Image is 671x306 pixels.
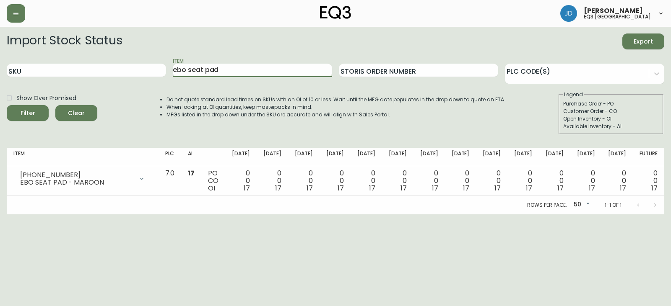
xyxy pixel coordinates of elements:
span: 17 [589,183,595,193]
th: PLC [159,148,182,166]
th: [DATE] [539,148,570,166]
span: 17 [463,183,469,193]
th: [DATE] [570,148,602,166]
div: PO CO [208,170,218,192]
div: Filter [21,108,35,118]
th: [DATE] [351,148,382,166]
div: EBO SEAT PAD - MAROON [20,179,133,186]
span: 17 [338,183,344,193]
td: 7.0 [159,166,182,196]
div: 50 [570,198,591,212]
span: 17 [369,183,375,193]
th: Future [633,148,664,166]
div: 0 0 [483,170,501,192]
span: 17 [494,183,501,193]
span: OI [208,183,215,193]
th: [DATE] [320,148,351,166]
span: Clear [62,108,91,118]
span: 17 [651,183,658,193]
div: [PHONE_NUMBER]EBO SEAT PAD - MAROON [13,170,152,188]
th: [DATE] [507,148,539,166]
th: AI [181,148,201,166]
button: Clear [55,105,97,121]
th: [DATE] [445,148,476,166]
h2: Import Stock Status [7,33,122,49]
div: 0 0 [452,170,470,192]
th: [DATE] [225,148,257,166]
div: 0 0 [389,170,407,192]
button: Export [622,33,664,49]
p: Rows per page: [527,201,567,209]
div: 0 0 [357,170,375,192]
h5: eq3 [GEOGRAPHIC_DATA] [584,14,651,19]
div: [PHONE_NUMBER] [20,171,133,179]
div: 0 0 [514,170,532,192]
span: Show Over Promised [16,94,76,103]
div: Purchase Order - PO [563,100,659,108]
th: [DATE] [288,148,320,166]
div: Open Inventory - OI [563,115,659,123]
div: 0 0 [640,170,658,192]
th: [DATE] [601,148,633,166]
th: [DATE] [382,148,414,166]
li: Do not quote standard lead times on SKUs with an OI of 10 or less. Wait until the MFG date popula... [166,96,505,103]
th: Item [7,148,159,166]
span: 17 [244,183,250,193]
img: 7c567ac048721f22e158fd313f7f0981 [560,5,577,22]
div: 0 0 [326,170,344,192]
div: Available Inventory - AI [563,123,659,130]
img: logo [320,6,351,19]
div: 0 0 [577,170,595,192]
span: 17 [557,183,564,193]
th: [DATE] [476,148,507,166]
span: 17 [275,183,281,193]
li: MFGs listed in the drop down under the SKU are accurate and will align with Sales Portal. [166,111,505,118]
div: 0 0 [263,170,281,192]
div: 0 0 [232,170,250,192]
span: 17 [307,183,313,193]
div: 0 0 [546,170,564,192]
span: 17 [188,168,195,178]
th: [DATE] [257,148,288,166]
p: 1-1 of 1 [605,201,622,209]
span: 17 [432,183,438,193]
span: 17 [620,183,626,193]
div: 0 0 [420,170,438,192]
span: 17 [526,183,532,193]
div: 0 0 [295,170,313,192]
li: When looking at OI quantities, keep masterpacks in mind. [166,103,505,111]
th: [DATE] [414,148,445,166]
div: Customer Order - CO [563,108,659,115]
button: Filter [7,105,49,121]
span: 17 [401,183,407,193]
span: [PERSON_NAME] [584,8,643,14]
span: Export [629,36,658,47]
legend: Legend [563,91,584,98]
div: 0 0 [608,170,626,192]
